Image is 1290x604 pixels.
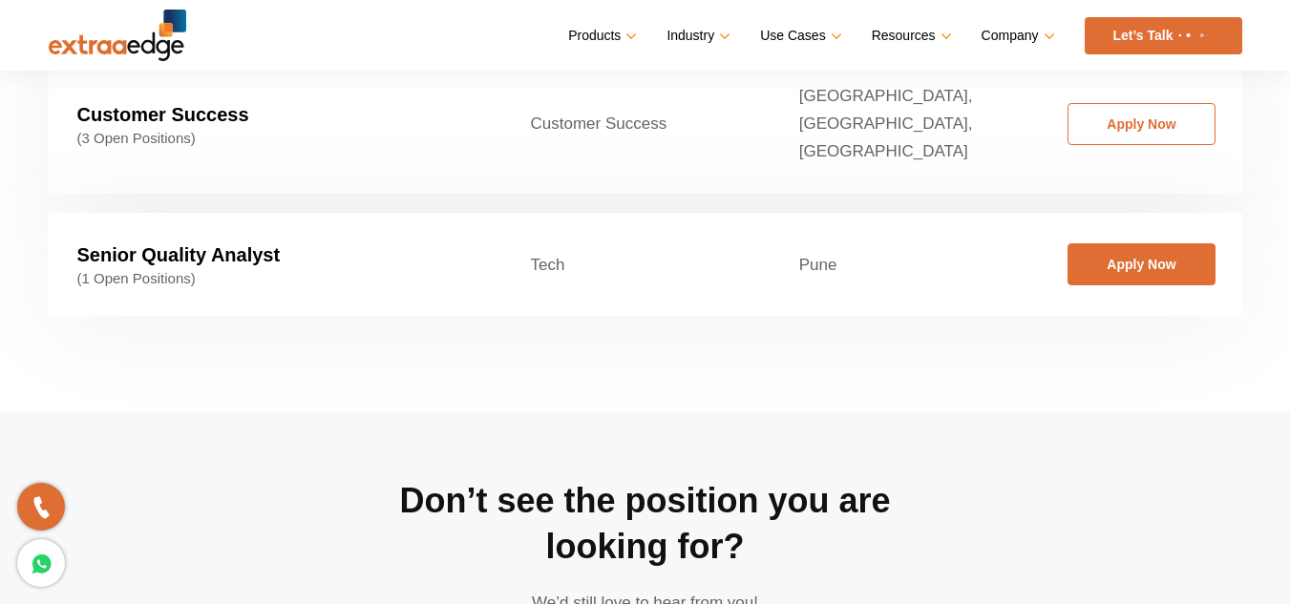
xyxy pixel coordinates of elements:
[502,53,771,194] td: Customer Success
[77,104,249,125] strong: Customer Success
[760,22,837,50] a: Use Cases
[77,270,474,287] span: (1 Open Positions)
[1068,243,1216,285] a: Apply Now
[1085,17,1242,54] a: Let’s Talk
[502,213,771,316] td: Tech
[1068,103,1216,145] a: Apply Now
[77,130,474,147] span: (3 Open Positions)
[77,244,281,265] strong: Senior Quality Analyst
[666,22,727,50] a: Industry
[568,22,633,50] a: Products
[982,22,1051,50] a: Company
[872,22,948,50] a: Resources
[771,53,1039,194] td: [GEOGRAPHIC_DATA], [GEOGRAPHIC_DATA], [GEOGRAPHIC_DATA]
[359,478,932,570] h2: Don’t see the position you are looking for?
[771,213,1039,316] td: Pune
